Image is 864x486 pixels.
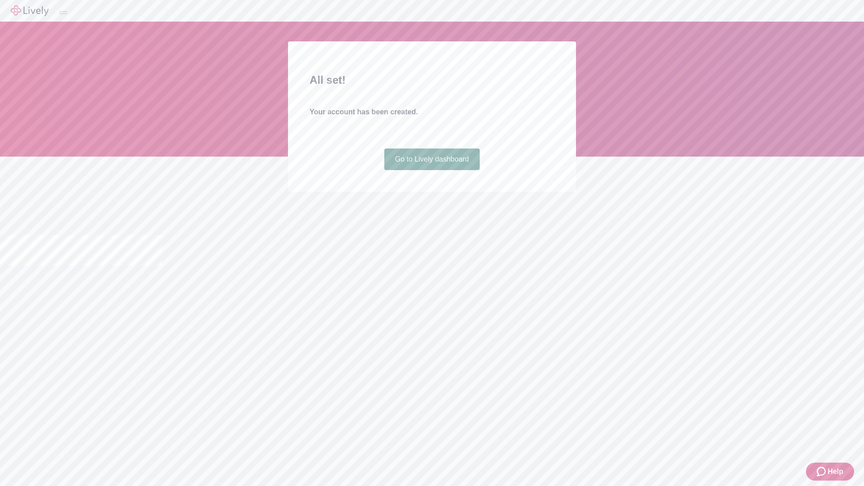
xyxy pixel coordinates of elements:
[828,466,843,477] span: Help
[310,72,554,88] h2: All set!
[11,5,49,16] img: Lively
[59,11,67,14] button: Log out
[817,466,828,477] svg: Zendesk support icon
[806,463,854,481] button: Zendesk support iconHelp
[310,107,554,117] h4: Your account has been created.
[384,148,480,170] a: Go to Lively dashboard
